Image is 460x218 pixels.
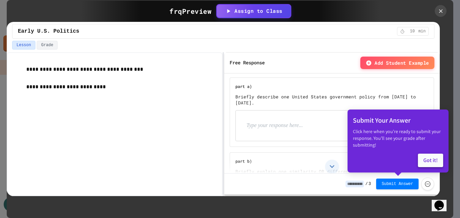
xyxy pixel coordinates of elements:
[418,154,443,167] button: Got it!
[353,115,443,126] h6: Submit Your Answer
[374,59,429,66] span: Add Student Example
[217,5,291,18] button: Assign to Class
[418,29,426,34] span: min
[432,191,453,211] iframe: chat widget
[382,181,413,187] span: Submit Answer
[235,83,423,90] h6: part a)
[12,41,35,50] button: Lesson
[235,94,428,106] p: Briefly describe one United States government policy from [DATE] to [DATE].
[360,57,434,69] button: Add Student Example
[169,6,211,16] div: frq Preview
[37,41,58,50] button: Grade
[353,128,443,148] p: Click here when you're ready to submit your response. You'll see your grade after submitting!
[230,59,265,67] h6: Free Response
[235,158,423,164] h6: part b)
[18,27,79,35] span: Early U.S. Politics
[365,181,368,187] span: /
[421,178,434,190] button: Force resubmission of student's answer (Admin only)
[225,7,283,15] div: Assign to Class
[376,179,419,189] button: Submit Answer
[407,29,418,34] span: 10
[368,181,371,187] span: 3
